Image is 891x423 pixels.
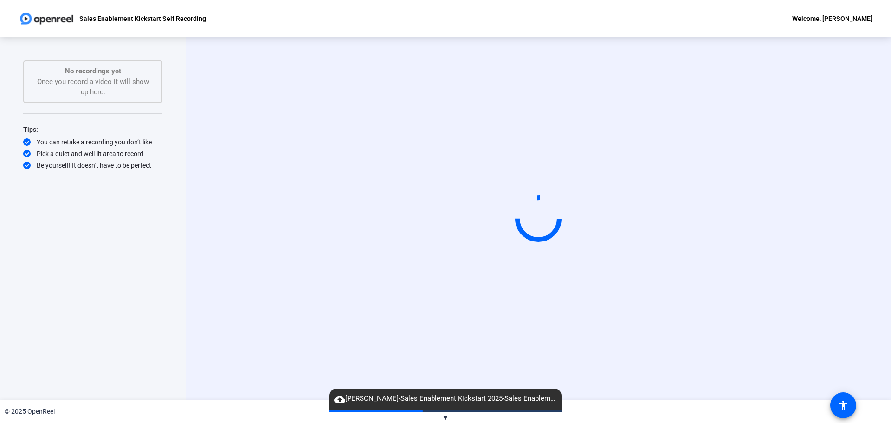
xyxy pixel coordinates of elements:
div: Pick a quiet and well-lit area to record [23,149,162,158]
p: Sales Enablement Kickstart Self Recording [79,13,206,24]
mat-icon: accessibility [838,400,849,411]
div: © 2025 OpenReel [5,407,55,416]
div: You can retake a recording you don’t like [23,137,162,147]
div: Be yourself! It doesn’t have to be perfect [23,161,162,170]
div: Once you record a video it will show up here. [33,66,152,98]
div: Welcome, [PERSON_NAME] [792,13,872,24]
img: OpenReel logo [19,9,75,28]
mat-icon: cloud_upload [334,394,345,405]
p: No recordings yet [33,66,152,77]
span: [PERSON_NAME]-Sales Enablement Kickstart 2025-Sales Enablement Kickstart Self Recording-175971952... [329,393,562,404]
div: Tips: [23,124,162,135]
span: ▼ [442,414,449,422]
